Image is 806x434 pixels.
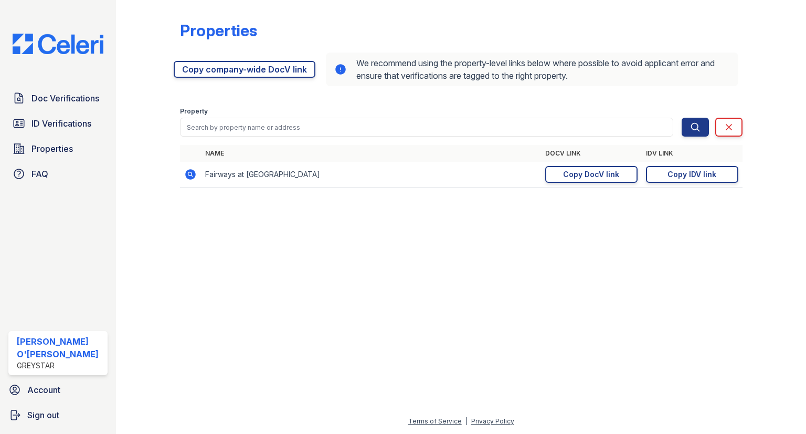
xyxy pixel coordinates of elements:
[201,145,541,162] th: Name
[642,145,743,162] th: IDV Link
[563,169,619,180] div: Copy DocV link
[180,107,208,116] label: Property
[4,379,112,400] a: Account
[180,21,257,40] div: Properties
[31,117,91,130] span: ID Verifications
[8,113,108,134] a: ID Verifications
[465,417,468,425] div: |
[180,118,673,137] input: Search by property name or address
[27,409,59,421] span: Sign out
[31,142,73,155] span: Properties
[17,360,103,371] div: Greystar
[408,417,462,425] a: Terms of Service
[31,168,48,180] span: FAQ
[326,53,738,86] div: We recommend using the property-level links below where possible to avoid applicant error and ens...
[4,405,112,426] a: Sign out
[545,166,638,183] a: Copy DocV link
[8,138,108,159] a: Properties
[17,335,103,360] div: [PERSON_NAME] O'[PERSON_NAME]
[31,92,99,105] span: Doc Verifications
[8,163,108,184] a: FAQ
[541,145,642,162] th: DocV Link
[27,384,60,396] span: Account
[4,34,112,54] img: CE_Logo_Blue-a8612792a0a2168367f1c8372b55b34899dd931a85d93a1a3d3e32e68fde9ad4.png
[201,162,541,188] td: Fairways at [GEOGRAPHIC_DATA]
[667,169,716,180] div: Copy IDV link
[471,417,514,425] a: Privacy Policy
[8,88,108,109] a: Doc Verifications
[646,166,738,183] a: Copy IDV link
[174,61,315,78] a: Copy company-wide DocV link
